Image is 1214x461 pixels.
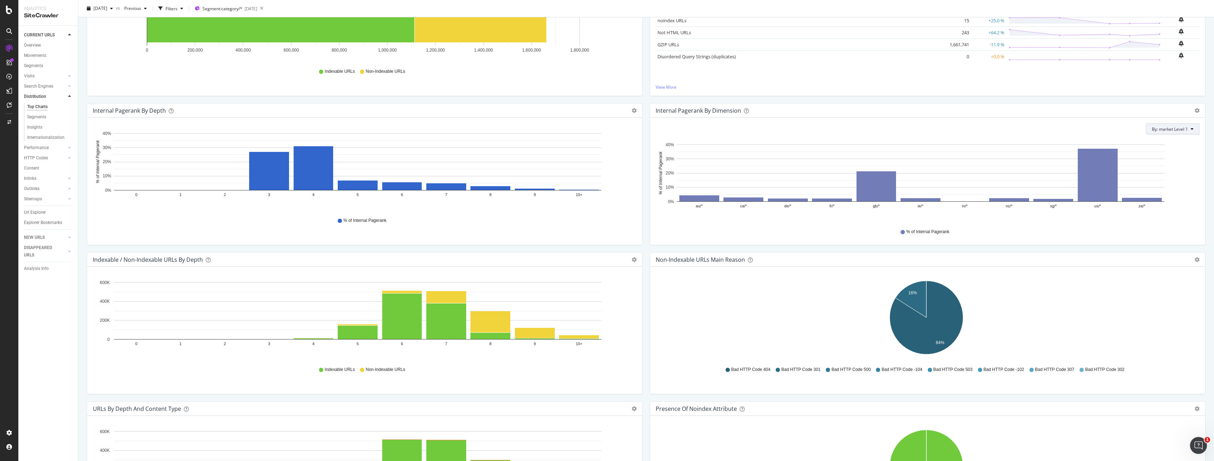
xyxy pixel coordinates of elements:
[103,159,111,164] text: 20%
[933,367,973,373] span: Bad HTTP Code 503
[632,406,637,411] div: gear
[657,29,691,36] a: Not HTML URLs
[1204,437,1210,443] span: 1
[971,26,1006,39] td: +64.2 %
[534,342,536,346] text: 9
[401,193,403,197] text: 6
[24,209,73,216] a: Url Explorer
[943,51,971,63] td: 0
[1179,17,1184,22] div: bell-plus
[656,140,1197,222] div: A chart.
[401,342,403,346] text: 6
[24,219,62,226] div: Explorer Bookmarks
[312,193,314,197] text: 4
[93,129,634,211] div: A chart.
[570,48,589,53] text: 1,800,000
[135,193,137,197] text: 0
[657,17,686,24] a: noindex URLs
[534,193,536,197] text: 9
[100,448,110,453] text: 400K
[94,5,107,11] span: 2025 Sep. 18th
[943,14,971,26] td: 15
[426,48,445,53] text: 1,200,000
[908,290,917,295] text: 16%
[666,142,674,147] text: 40%
[24,83,66,90] a: Search Engines
[27,103,73,111] a: Top Charts
[943,26,971,39] td: 243
[268,193,270,197] text: 3
[100,280,110,285] text: 600K
[943,39,971,51] td: 1,661,741
[1179,53,1184,58] div: bell-plus
[24,185,66,193] a: Outlinks
[24,185,40,193] div: Outlinks
[971,14,1006,26] td: +25.0 %
[356,342,359,346] text: 5
[24,93,46,100] div: Distribution
[882,367,922,373] span: Bad HTTP Code -104
[24,265,73,272] a: Analysis Info
[24,175,36,182] div: Inlinks
[24,154,48,162] div: HTTP Codes
[24,209,46,216] div: Url Explorer
[24,195,42,203] div: Sitemaps
[657,41,679,48] a: GZIP URLs
[731,367,770,373] span: Bad HTTP Code 404
[268,342,270,346] text: 3
[146,48,148,53] text: 0
[156,3,186,14] button: Filters
[489,193,492,197] text: 8
[187,48,203,53] text: 200,000
[24,83,53,90] div: Search Engines
[100,318,110,323] text: 200K
[283,48,299,53] text: 600,000
[831,367,871,373] span: Bad HTTP Code 500
[27,134,65,141] div: Internationalization
[906,229,949,235] span: % of Internal Pagerank
[668,199,674,204] text: 0%
[103,131,111,136] text: 40%
[107,337,110,342] text: 0
[192,3,257,14] button: Segment:category/*[DATE]
[235,48,251,53] text: 400,000
[24,12,72,20] div: SiteCrawler
[24,52,73,59] a: Movements
[656,107,741,114] div: Internal Pagerank By Dimension
[1179,29,1184,34] div: bell-plus
[203,6,242,12] span: Segment: category/*
[121,5,141,11] span: Previous
[632,257,637,262] div: gear
[656,256,745,263] div: Non-Indexable URLs Main Reason
[24,219,73,226] a: Explorer Bookmarks
[24,72,66,80] a: Visits
[95,140,100,183] text: % of Internal Pagerank
[116,5,121,11] span: vs
[24,52,46,59] div: Movements
[522,48,541,53] text: 1,600,000
[356,193,359,197] text: 5
[378,48,397,53] text: 1,000,000
[984,367,1024,373] span: Bad HTTP Code -102
[24,144,49,152] div: Performance
[781,367,821,373] span: Bad HTTP Code 301
[93,256,203,263] div: Indexable / Non-Indexable URLs by Depth
[343,218,386,224] span: % of Internal Pagerank
[666,171,674,176] text: 20%
[1035,367,1074,373] span: Bad HTTP Code 307
[27,113,46,121] div: Segments
[656,84,1200,90] a: View More
[24,234,66,241] a: NEW URLS
[27,134,73,141] a: Internationalization
[445,342,447,346] text: 7
[105,188,112,193] text: 0%
[656,278,1197,360] svg: A chart.
[24,42,41,49] div: Overview
[325,69,355,75] span: Indexable URLs
[971,39,1006,51] td: -11.9 %
[224,342,226,346] text: 2
[24,93,66,100] a: Distribution
[366,69,405,75] span: Non-Indexable URLs
[180,193,182,197] text: 1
